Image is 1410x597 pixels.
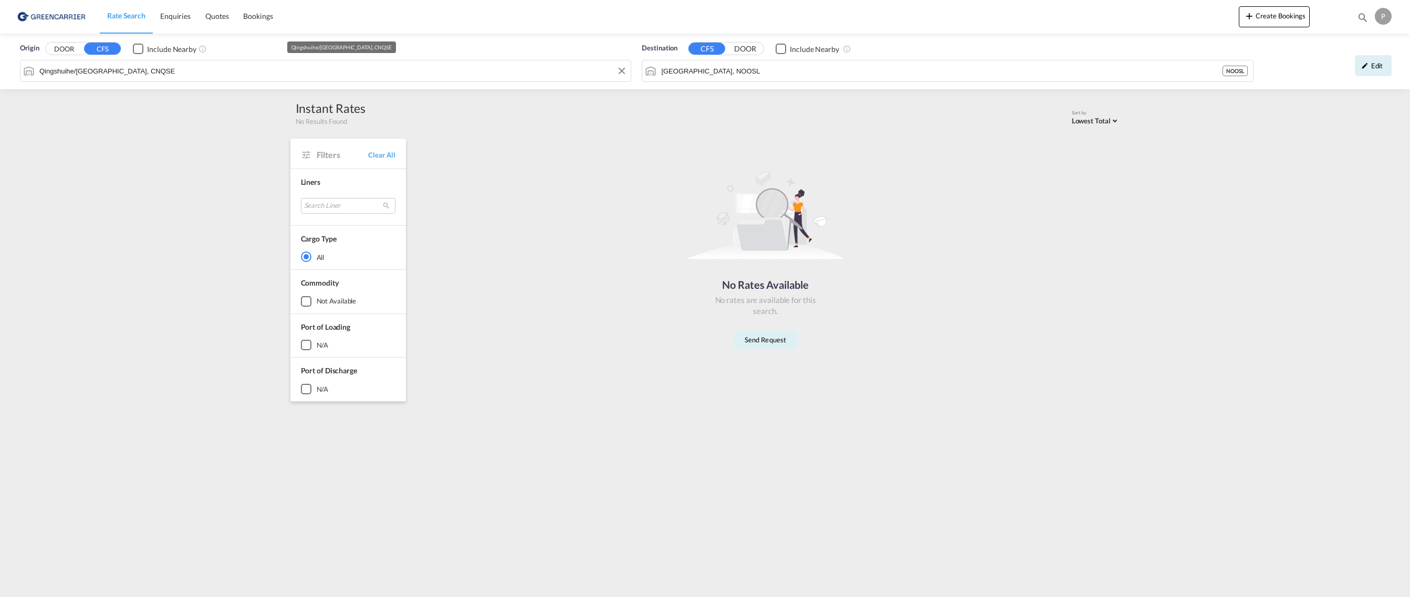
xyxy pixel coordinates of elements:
md-icon: Unchecked: Ignores neighbouring ports when fetching rates.Checked : Includes neighbouring ports w... [199,45,207,53]
div: Qingshuihe/[GEOGRAPHIC_DATA], CNQSE [291,41,392,53]
md-input-container: Qingshuihe/Shenzhen, CNQSE [20,60,631,81]
button: Clear Input [614,63,630,79]
md-select: Select: Lowest Total [1072,114,1120,126]
md-input-container: Oslo, NOOSL [642,60,1252,81]
div: No Rates Available [713,277,818,292]
div: Instant Rates [296,100,366,117]
md-icon: Unchecked: Ignores neighbouring ports when fetching rates.Checked : Includes neighbouring ports w... [843,45,851,53]
md-icon: icon-pencil [1361,62,1369,69]
span: Filters [317,149,369,161]
span: Rate Search [107,11,145,20]
div: P [1375,8,1392,25]
span: Liners [301,177,320,186]
span: No Results Found [296,117,347,126]
div: icon-pencilEdit [1355,55,1392,76]
img: e39c37208afe11efa9cb1d7a6ea7d6f5.png [16,5,87,28]
button: Send Request [734,330,797,349]
img: norateimg.svg [687,170,844,259]
div: not available [317,296,357,306]
span: Clear All [368,150,395,160]
span: Quotes [205,12,228,20]
span: Bookings [243,12,273,20]
button: DOOR [727,43,764,55]
div: Cargo Type [301,234,337,244]
md-radio-button: All [301,252,395,262]
div: Include Nearby [147,44,196,55]
button: CFS [688,43,725,55]
div: Sort by [1072,110,1120,117]
md-icon: icon-plus 400-fg [1243,9,1256,22]
span: Lowest Total [1072,117,1111,125]
div: NOOSL [1223,66,1248,76]
span: Port of Loading [301,322,351,331]
input: Search by Port [39,63,625,79]
span: Origin [20,43,39,54]
div: icon-magnify [1357,12,1369,27]
span: Enquiries [160,12,191,20]
span: Destination [642,43,677,54]
button: DOOR [46,43,82,55]
div: Include Nearby [790,44,839,55]
div: N/A [317,340,329,350]
md-checkbox: Checkbox No Ink [776,43,839,54]
div: No rates are available for this search. [713,295,818,317]
button: icon-plus 400-fgCreate Bookings [1239,6,1310,27]
md-checkbox: Checkbox No Ink [133,43,196,54]
input: Search by Port [661,63,1223,79]
button: CFS [84,43,121,55]
span: Port of Discharge [301,366,357,375]
md-checkbox: N/A [301,340,395,350]
md-icon: icon-magnify [1357,12,1369,23]
md-checkbox: N/A [301,384,395,394]
div: N/A [317,384,329,394]
span: Commodity [301,278,339,287]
